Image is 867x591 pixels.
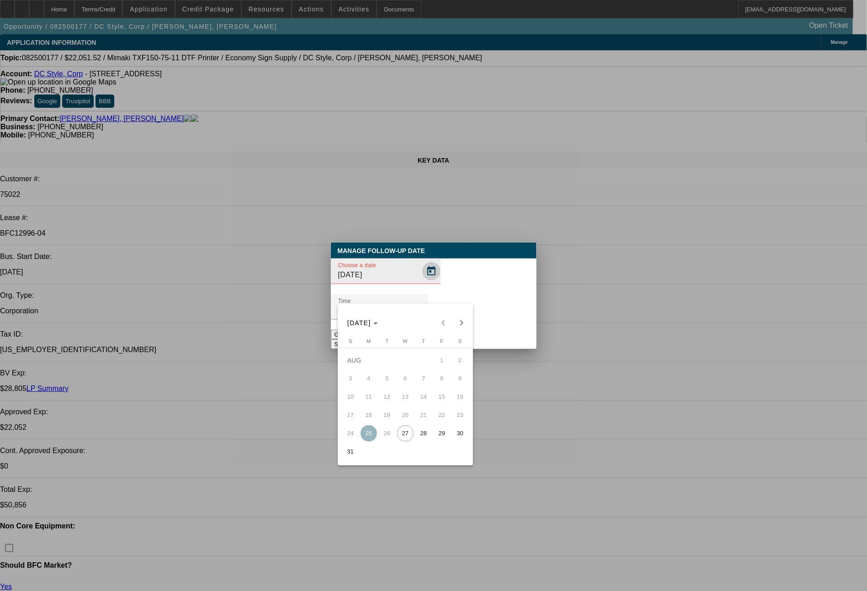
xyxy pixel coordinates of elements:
[440,338,443,344] span: F
[433,351,451,369] button: August 1, 2025
[341,369,360,388] button: August 3, 2025
[342,370,359,387] span: 3
[378,406,396,424] button: August 19, 2025
[361,425,377,442] span: 25
[379,370,395,387] span: 5
[396,406,415,424] button: August 20, 2025
[378,424,396,443] button: August 26, 2025
[434,352,450,369] span: 1
[341,388,360,406] button: August 10, 2025
[341,424,360,443] button: August 24, 2025
[349,338,352,344] span: S
[379,389,395,405] span: 12
[458,338,462,344] span: S
[347,319,371,327] span: [DATE]
[415,370,432,387] span: 7
[397,389,414,405] span: 13
[342,389,359,405] span: 10
[341,351,433,369] td: AUG
[397,425,414,442] span: 27
[452,352,468,369] span: 2
[415,406,433,424] button: August 21, 2025
[415,407,432,423] span: 21
[361,370,377,387] span: 4
[433,369,451,388] button: August 8, 2025
[433,388,451,406] button: August 15, 2025
[367,338,371,344] span: M
[342,443,359,460] span: 31
[434,407,450,423] span: 22
[451,388,469,406] button: August 16, 2025
[451,351,469,369] button: August 2, 2025
[451,424,469,443] button: August 30, 2025
[360,369,378,388] button: August 4, 2025
[378,388,396,406] button: August 12, 2025
[378,369,396,388] button: August 5, 2025
[396,424,415,443] button: August 27, 2025
[452,314,471,332] button: Next month
[379,407,395,423] span: 19
[342,425,359,442] span: 24
[342,407,359,423] span: 17
[452,425,468,442] span: 30
[415,389,432,405] span: 14
[415,369,433,388] button: August 7, 2025
[451,406,469,424] button: August 23, 2025
[361,389,377,405] span: 11
[341,443,360,461] button: August 31, 2025
[379,425,395,442] span: 26
[361,407,377,423] span: 18
[344,315,382,331] button: Choose month and year
[433,424,451,443] button: August 29, 2025
[452,389,468,405] span: 16
[415,388,433,406] button: August 14, 2025
[397,370,414,387] span: 6
[396,388,415,406] button: August 13, 2025
[452,370,468,387] span: 9
[403,338,408,344] span: W
[385,338,388,344] span: T
[415,424,433,443] button: August 28, 2025
[451,369,469,388] button: August 9, 2025
[397,407,414,423] span: 20
[396,369,415,388] button: August 6, 2025
[433,406,451,424] button: August 22, 2025
[434,370,450,387] span: 8
[434,389,450,405] span: 15
[360,388,378,406] button: August 11, 2025
[452,407,468,423] span: 23
[341,406,360,424] button: August 17, 2025
[422,338,425,344] span: T
[434,425,450,442] span: 29
[360,424,378,443] button: August 25, 2025
[415,425,432,442] span: 28
[360,406,378,424] button: August 18, 2025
